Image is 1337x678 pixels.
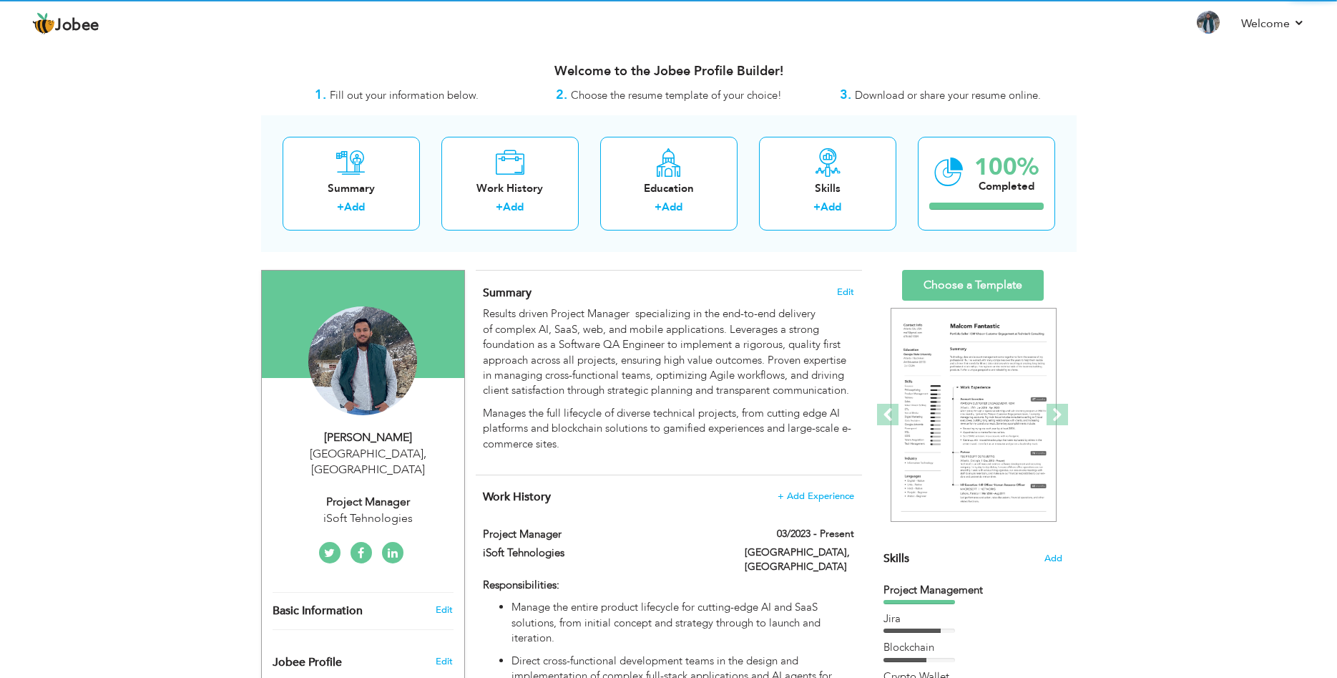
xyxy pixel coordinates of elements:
[453,181,567,196] div: Work History
[571,88,782,102] span: Choose the resume template of your choice!
[262,641,464,677] div: Enhance your career by creating a custom URL for your Jobee public profile.
[745,546,854,574] label: [GEOGRAPHIC_DATA], [GEOGRAPHIC_DATA]
[855,88,1041,102] span: Download or share your resume online.
[273,446,464,479] div: [GEOGRAPHIC_DATA] [GEOGRAPHIC_DATA]
[315,86,326,104] strong: 1.
[974,155,1039,179] div: 100%
[503,200,524,214] a: Add
[483,527,723,542] label: Project Manager
[436,655,453,668] span: Edit
[273,510,464,527] div: iSoft Tehnologies
[821,200,841,214] a: Add
[511,600,853,646] p: Manage the entire product lifecycle for cutting-edge AI and SaaS solutions, from initial concept ...
[483,406,853,452] p: Manages the full lifecycle of diverse technical projects, from cutting edge AI platforms and bloc...
[423,446,426,462] span: ,
[883,611,1062,626] div: Jira
[813,200,821,215] label: +
[496,200,503,215] label: +
[330,88,479,102] span: Fill out your information below.
[273,605,363,618] span: Basic Information
[840,86,851,104] strong: 3.
[344,200,365,214] a: Add
[273,494,464,510] div: Project Manager
[837,287,854,297] span: Edit
[883,551,909,566] span: Skills
[1197,11,1220,34] img: Profile Img
[273,430,464,446] div: [PERSON_NAME]
[294,181,408,196] div: Summary
[55,18,99,34] span: Jobee
[662,200,682,214] a: Add
[483,306,853,399] p: Results driven Project Manager specializing in the end-to-end delivery of complex AI, SaaS, web, ...
[483,546,723,561] label: iSoft Tehnologies
[1241,15,1305,32] a: Welcome
[902,270,1044,301] a: Choose a Template
[337,200,344,215] label: +
[974,179,1039,194] div: Completed
[883,583,1062,598] div: Project Management
[778,491,854,501] span: + Add Experience
[308,306,417,415] img: Subhan Wahid
[1044,552,1062,566] span: Add
[655,200,662,215] label: +
[32,12,55,35] img: jobee.io
[777,527,854,541] label: 03/2023 - Present
[483,489,551,505] span: Work History
[483,286,853,300] h4: Adding a summary is a quick and easy way to highlight your experience and interests.
[273,657,342,669] span: Jobee Profile
[436,604,453,616] a: Edit
[483,490,853,504] h4: This helps to show the companies you have worked for.
[32,12,99,35] a: Jobee
[883,640,1062,655] div: Blockchain
[770,181,885,196] div: Skills
[483,285,532,301] span: Summary
[612,181,726,196] div: Education
[261,64,1077,79] h3: Welcome to the Jobee Profile Builder!
[483,578,559,592] strong: Responsibilities:
[556,86,567,104] strong: 2.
